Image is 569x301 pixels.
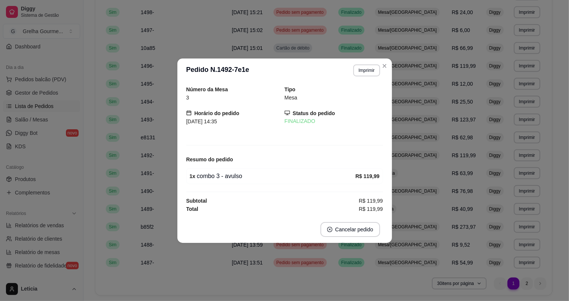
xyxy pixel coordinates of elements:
span: 3 [186,95,189,101]
button: Imprimir [353,64,380,76]
button: close-circleCancelar pedido [320,222,380,237]
div: combo 3 - avulso [190,172,355,181]
strong: Horário do pedido [195,110,240,116]
strong: 1 x [190,173,196,179]
strong: Subtotal [186,198,207,204]
span: R$ 119,99 [359,205,383,213]
div: FINALIZADO [285,117,383,125]
strong: Status do pedido [293,110,335,116]
strong: Total [186,206,198,212]
strong: Número da Mesa [186,86,228,92]
span: Mesa [285,95,297,101]
strong: R$ 119,99 [355,173,380,179]
strong: Tipo [285,86,295,92]
span: calendar [186,110,192,115]
strong: Resumo do pedido [186,156,233,162]
span: close-circle [327,227,332,232]
span: [DATE] 14:35 [186,118,217,124]
button: Close [379,60,391,72]
span: desktop [285,110,290,115]
h3: Pedido N. 1492-7e1e [186,64,249,76]
span: R$ 119,99 [359,197,383,205]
